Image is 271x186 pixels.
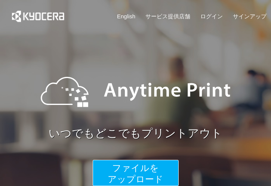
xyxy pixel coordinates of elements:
[93,160,179,186] button: ファイルを​​アップロード
[117,12,135,20] a: English
[200,12,223,20] a: ログイン
[108,163,163,184] span: ファイルを ​​アップロード
[145,12,190,20] a: サービス提供店舗
[233,12,267,20] a: サインアップ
